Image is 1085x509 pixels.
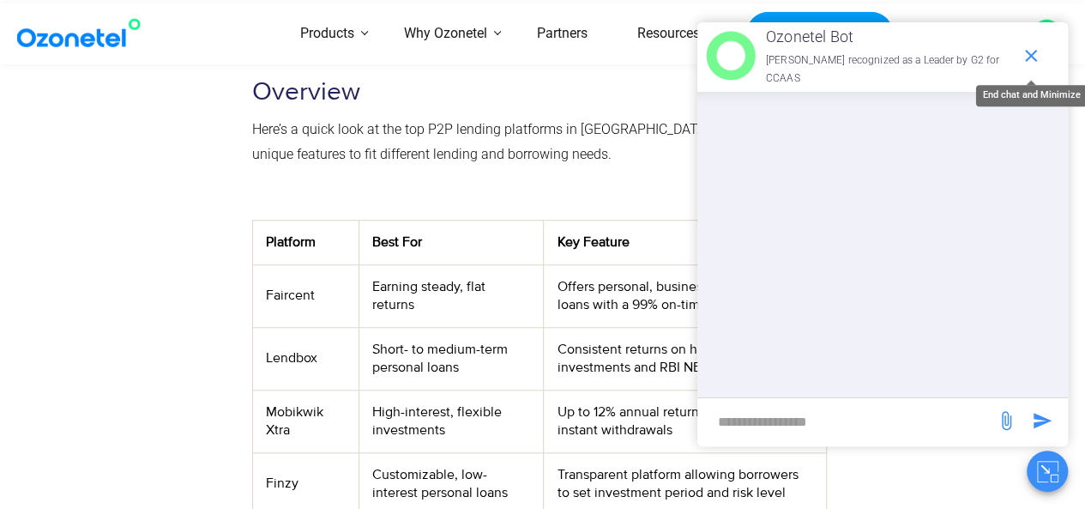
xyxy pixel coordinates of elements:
th: Key Feature [544,220,827,264]
td: Short- to medium-term personal loans [359,327,544,390]
th: Best For [359,220,544,264]
td: Lendbox [252,327,359,390]
p: Ozonetel Bot [766,23,1012,51]
a: Partners [512,3,612,64]
td: Consistent returns on high-quality debt investments and RBI NBFC-P2P licensed [544,327,827,390]
a: Why Ozonetel [379,3,512,64]
a: Request a Demo [746,11,893,56]
span: Here’s a quick look at the top P2P lending platforms in [GEOGRAPHIC_DATA], each offering unique f... [252,121,794,162]
td: Offers personal, business, and property loans with a 99% on-time repayment rate [544,264,827,327]
th: Platform [252,220,359,264]
span: send message [1025,403,1059,438]
td: Earning steady, flat returns [359,264,544,327]
span: end chat or minimize [1014,39,1048,73]
button: Close chat [1027,451,1068,492]
td: Faircent [252,264,359,327]
span: Overview [252,76,360,107]
p: [PERSON_NAME] recognized as a Leader by G2 for CCAAS [766,52,1012,88]
td: Up to 12% annual return with no fees for instant withdrawals [544,390,827,452]
a: Products [275,3,379,64]
td: Mobikwik Xtra [252,390,359,452]
div: new-msg-input [706,407,987,438]
span: send message [989,403,1023,438]
img: header [706,31,756,81]
td: High-interest, flexible investments [359,390,544,452]
a: Resources [612,3,725,64]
